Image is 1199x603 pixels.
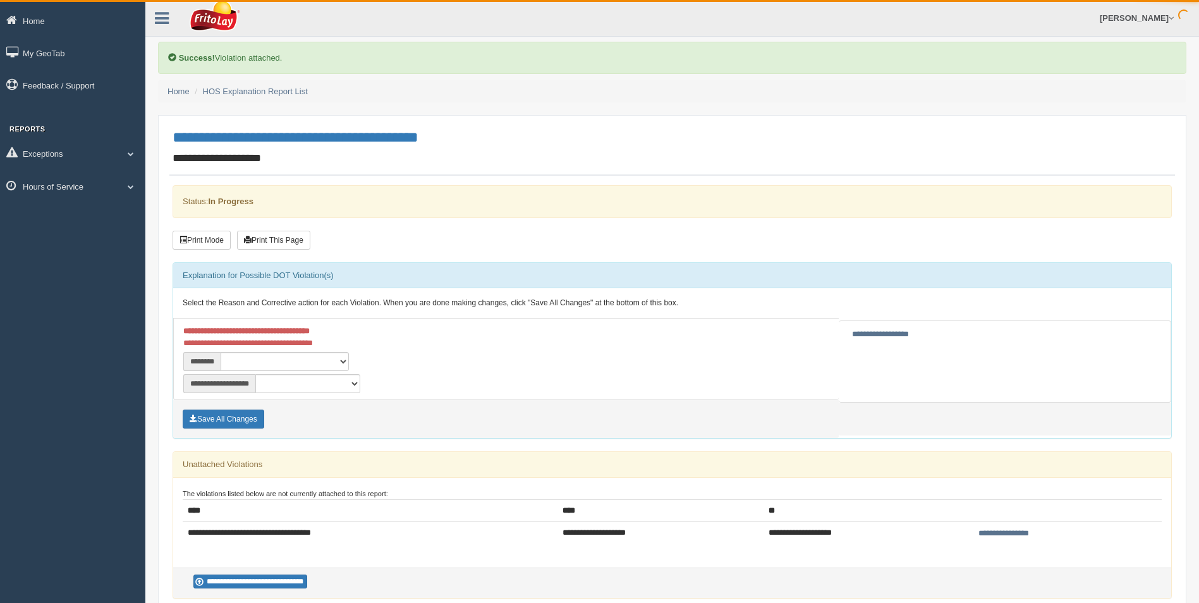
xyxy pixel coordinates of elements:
strong: In Progress [208,197,253,206]
div: Violation attached. [158,42,1186,74]
small: The violations listed below are not currently attached to this report: [183,490,388,497]
a: Home [167,87,190,96]
div: Select the Reason and Corrective action for each Violation. When you are done making changes, cli... [173,288,1171,319]
button: Save [183,410,264,429]
a: HOS Explanation Report List [203,87,308,96]
button: Print Mode [173,231,231,250]
div: Status: [173,185,1172,217]
button: Print This Page [237,231,310,250]
div: Unattached Violations [173,452,1171,477]
div: Explanation for Possible DOT Violation(s) [173,263,1171,288]
b: Success! [179,53,215,63]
